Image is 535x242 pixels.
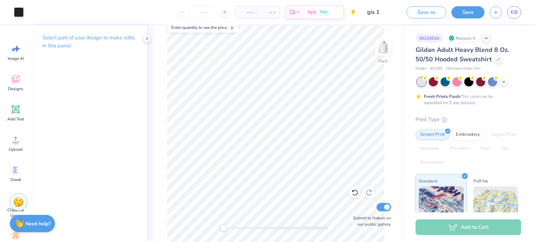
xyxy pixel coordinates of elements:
span: # G185 [430,66,443,72]
div: Back [379,58,388,64]
div: This color can be expedited for 5 day delivery. [424,93,510,106]
span: Free [320,10,327,15]
div: Applique [416,143,443,154]
div: Embroidery [451,130,484,140]
span: Upload [9,147,23,152]
span: – – [262,9,276,16]
div: Screen Print [416,130,449,140]
span: Greek [10,177,21,182]
img: Puff Ink [473,186,518,221]
a: KB [507,6,521,18]
div: Transfers [445,143,473,154]
span: Image AI [8,56,24,61]
strong: Need help? [25,220,51,227]
span: KB [511,8,518,16]
div: Revision 0 [447,34,479,42]
span: Gildan Adult Heavy Blend 8 Oz. 50/50 Hooded Sweatshirt [416,46,509,63]
span: Standard [419,177,437,185]
span: Gildan [416,66,427,72]
div: Enter quantity to see the price. [168,23,238,32]
label: Submit to feature on our public gallery. [349,215,391,227]
span: Puff Ink [473,177,488,185]
strong: Fresh Prints Flash: [424,94,461,99]
button: Save as [406,6,446,18]
div: Foil [497,143,513,154]
div: Rhinestones [416,157,449,168]
input: Untitled Design [362,5,396,19]
p: Select part of your design to make edits in this panel [42,34,136,50]
div: Accessibility label [220,225,227,232]
span: Minimum Order: 24 + [446,66,481,72]
div: Print Type [416,116,521,124]
input: – – [189,6,217,18]
img: Back [376,40,390,54]
div: Vinyl [475,143,495,154]
span: N/A [308,9,316,16]
span: Add Text [7,116,24,122]
img: Standard [419,186,464,221]
span: – – [239,9,253,16]
span: Clipart & logos [4,207,27,218]
span: Designs [8,86,23,92]
div: Digital Print [487,130,520,140]
button: Save [451,6,484,18]
div: # 522453A [416,34,443,42]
